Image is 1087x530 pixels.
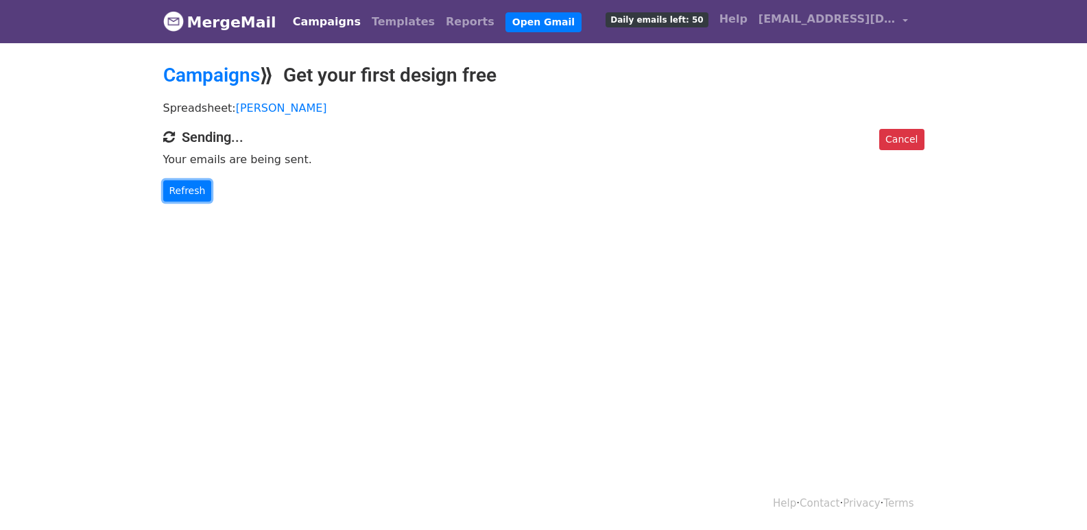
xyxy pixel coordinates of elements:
span: [EMAIL_ADDRESS][DOMAIN_NAME] [758,11,896,27]
img: MergeMail logo [163,11,184,32]
a: Cancel [879,129,924,150]
h2: ⟫ Get your first design free [163,64,924,87]
a: Campaigns [163,64,260,86]
a: Reports [440,8,500,36]
a: MergeMail [163,8,276,36]
a: Contact [800,497,839,509]
span: Daily emails left: 50 [606,12,708,27]
a: [EMAIL_ADDRESS][DOMAIN_NAME] [753,5,913,38]
a: Templates [366,8,440,36]
a: Campaigns [287,8,366,36]
a: Open Gmail [505,12,582,32]
a: Help [714,5,753,33]
a: Terms [883,497,913,509]
p: Spreadsheet: [163,101,924,115]
a: Daily emails left: 50 [600,5,713,33]
a: Refresh [163,180,212,202]
a: Privacy [843,497,880,509]
a: [PERSON_NAME] [236,101,327,115]
a: Help [773,497,796,509]
h4: Sending... [163,129,924,145]
p: Your emails are being sent. [163,152,924,167]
